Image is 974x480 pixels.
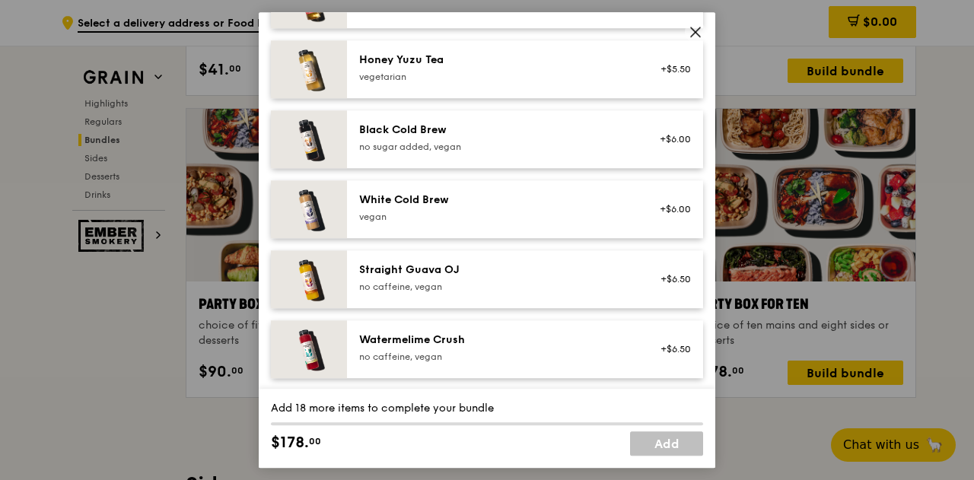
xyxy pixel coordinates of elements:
div: no caffeine, vegan [359,351,632,363]
div: no sugar added, vegan [359,141,632,153]
div: +$6.50 [651,273,691,285]
img: daily_normal_HORZ-watermelime-crush.jpg [271,320,347,378]
div: +$6.00 [651,203,691,215]
span: $178. [271,431,309,454]
img: daily_normal_honey-yuzu-tea.jpg [271,40,347,98]
div: vegan [359,211,632,223]
div: no caffeine, vegan [359,281,632,293]
a: Add [630,431,703,456]
img: daily_normal_HORZ-black-cold-brew.jpg [271,110,347,168]
div: White Cold Brew [359,192,632,208]
div: +$5.50 [651,63,691,75]
div: +$6.00 [651,133,691,145]
div: Honey Yuzu Tea [359,52,632,68]
div: Straight Guava OJ [359,262,632,278]
img: daily_normal_HORZ-straight-guava-OJ.jpg [271,250,347,308]
span: 00 [309,435,321,447]
div: Watermelime Crush [359,332,632,348]
img: daily_normal_HORZ-white-cold-brew.jpg [271,180,347,238]
div: Add 18 more items to complete your bundle [271,401,703,416]
div: Black Cold Brew [359,122,632,138]
div: +$6.50 [651,343,691,355]
div: vegetarian [359,71,632,83]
